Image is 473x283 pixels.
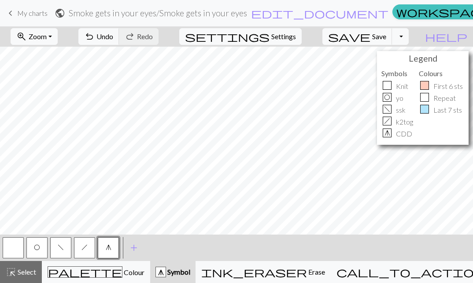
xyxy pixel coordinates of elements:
[129,242,139,254] span: add
[150,261,196,283] button: g Symbol
[42,261,150,283] button: Colour
[185,31,270,42] i: Settings
[419,69,464,77] h5: Colours
[26,237,48,258] button: O
[328,30,370,43] span: save
[396,117,413,127] p: k2tog
[69,8,247,18] h2: Smoke gets in your eyes / Smoke gets in your eyes
[16,268,36,276] span: Select
[5,7,16,19] span: keyboard_arrow_left
[78,28,119,45] button: Undo
[81,244,88,251] span: k2tog
[383,129,392,137] div: g
[381,69,414,77] h5: Symbols
[6,266,16,278] span: highlight_alt
[34,244,40,251] span: yo
[96,32,113,40] span: Undo
[185,30,270,43] span: settings
[98,237,119,258] button: g
[16,30,27,43] span: zoom_in
[5,6,48,21] a: My charts
[396,93,403,103] p: yo
[383,105,392,114] div: f
[29,32,47,40] span: Zoom
[396,105,406,115] p: ssk
[11,28,58,45] button: Zoom
[372,32,386,40] span: Save
[196,261,331,283] button: Erase
[74,237,95,258] button: h
[396,129,412,139] p: CDD
[433,81,463,92] p: First 6 sts
[271,31,296,42] span: Settings
[166,268,190,276] span: Symbol
[322,28,392,45] button: Save
[396,81,408,92] p: Knit
[433,105,462,115] p: Last 7 sts
[201,266,307,278] span: ink_eraser
[84,30,95,43] span: undo
[55,7,65,19] span: public
[307,268,325,276] span: Erase
[17,9,48,17] span: My charts
[251,7,388,19] span: edit_document
[58,244,64,251] span: ssk
[156,267,166,278] div: g
[383,117,392,125] div: h
[379,53,466,63] h4: Legend
[50,237,71,258] button: f
[48,266,122,278] span: palette
[122,268,144,276] span: Colour
[425,30,467,43] span: help
[433,93,456,103] p: Repeat
[179,28,302,45] button: SettingsSettings
[383,93,392,102] div: O
[106,244,111,251] span: CDD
